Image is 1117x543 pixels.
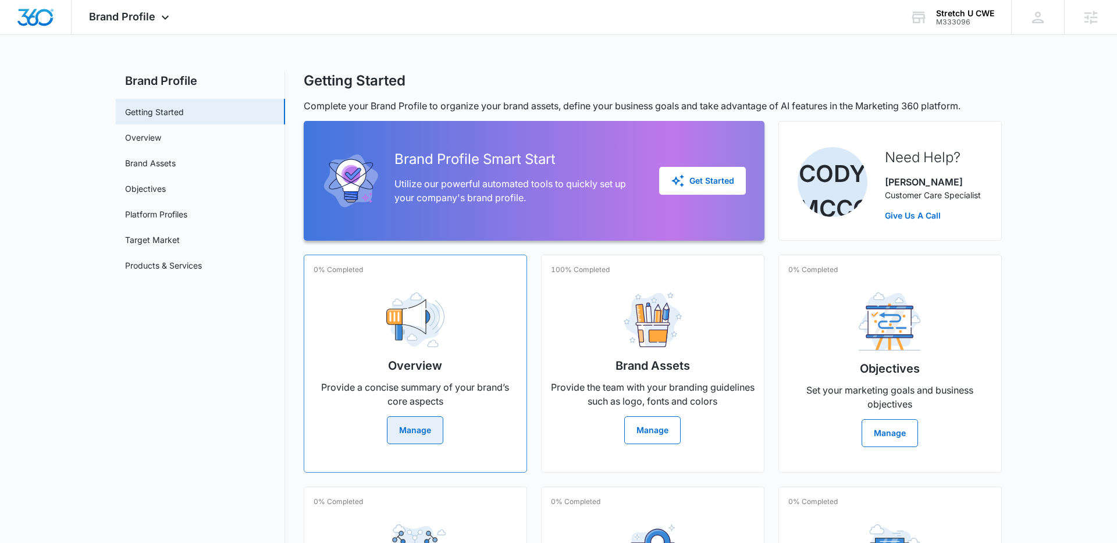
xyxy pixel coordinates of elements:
a: Target Market [125,234,180,246]
button: Get Started [659,167,746,195]
p: 0% Completed [551,496,600,507]
a: Overview [125,131,161,144]
h2: Overview [388,357,442,374]
a: 100% CompletedBrand AssetsProvide the team with your branding guidelines such as logo, fonts and ... [541,255,764,473]
p: 0% Completed [788,265,838,275]
p: Provide the team with your branding guidelines such as logo, fonts and colors [551,380,755,408]
p: Complete your Brand Profile to organize your brand assets, define your business goals and take ad... [304,99,1002,113]
a: Getting Started [125,106,184,118]
div: account id [936,18,994,26]
a: Platform Profiles [125,208,187,220]
h1: Getting Started [304,72,405,90]
button: Manage [862,419,918,447]
a: Objectives [125,183,166,195]
a: Products & Services [125,259,202,271]
p: [PERSON_NAME] [885,175,981,189]
a: 0% CompletedObjectivesSet your marketing goals and business objectivesManage [778,255,1002,473]
h2: Objectives [860,360,920,377]
p: 0% Completed [788,496,838,507]
p: 0% Completed [314,265,363,275]
h2: Need Help? [885,147,981,168]
p: Provide a concise summary of your brand’s core aspects [314,380,517,408]
span: Brand Profile [89,10,155,23]
p: 0% Completed [314,496,363,507]
p: Customer Care Specialist [885,189,981,201]
button: Manage [387,416,443,444]
div: account name [936,9,994,18]
div: Get Started [671,174,734,188]
h2: Brand Profile Smart Start [394,149,641,170]
a: Brand Assets [125,157,176,169]
img: Cody McCoy [798,147,867,217]
p: Set your marketing goals and business objectives [788,383,992,411]
h2: Brand Profile [116,72,285,90]
a: Give Us A Call [885,209,981,222]
a: 0% CompletedOverviewProvide a concise summary of your brand’s core aspectsManage [304,255,527,473]
h2: Brand Assets [616,357,690,374]
button: Manage [624,416,681,444]
p: Utilize our powerful automated tools to quickly set up your company's brand profile. [394,177,641,205]
p: 100% Completed [551,265,610,275]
